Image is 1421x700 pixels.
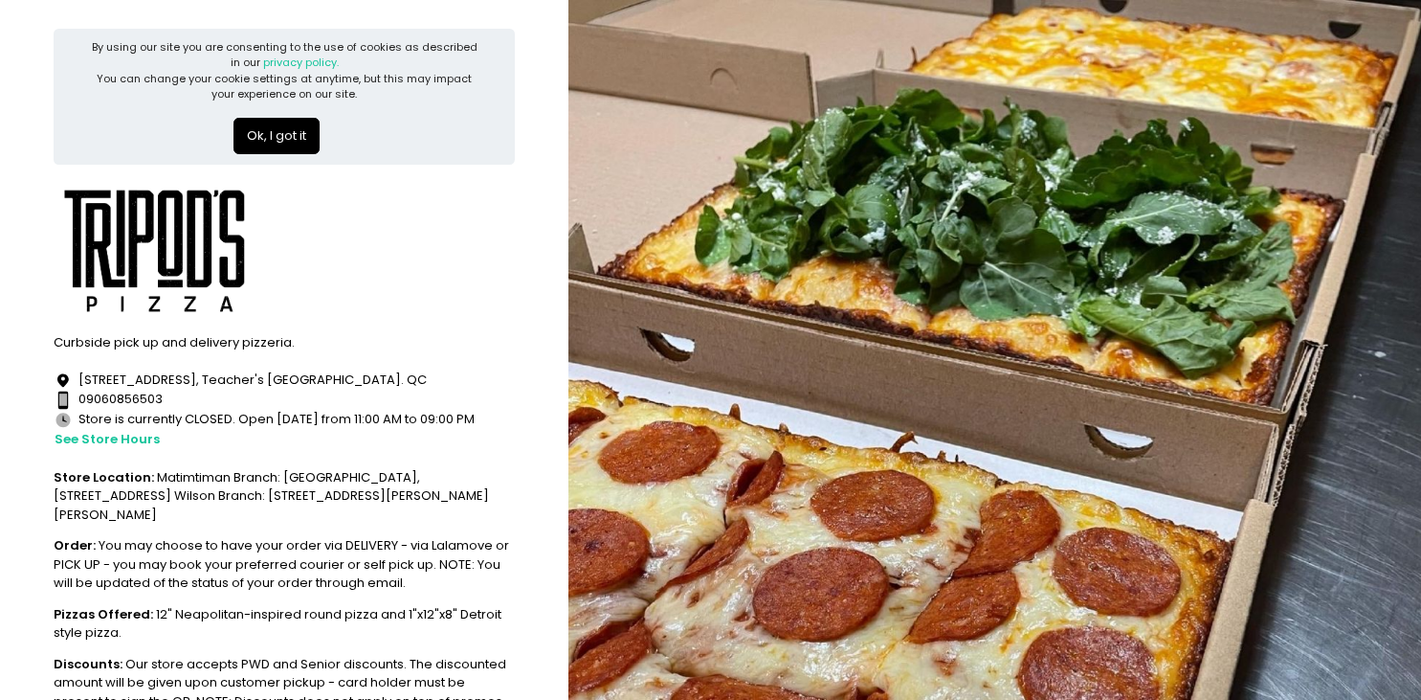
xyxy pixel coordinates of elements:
[54,177,256,321] img: Tripod's Pizza
[54,536,96,554] b: Order:
[54,468,515,525] div: Matimtiman Branch: [GEOGRAPHIC_DATA], [STREET_ADDRESS] Wilson Branch: [STREET_ADDRESS][PERSON_NAM...
[54,468,154,486] b: Store Location:
[54,410,515,450] div: Store is currently CLOSED. Open [DATE] from 11:00 AM to 09:00 PM
[54,655,122,673] b: Discounts:
[54,605,515,643] div: 12" Neapolitan-inspired round pizza and 1"x12"x8" Detroit style pizza.
[54,429,161,450] button: see store hours
[54,333,515,352] div: Curbside pick up and delivery pizzeria.
[54,536,515,593] div: You may choose to have your order via DELIVERY - via Lalamove or PICK UP - you may book your pref...
[54,371,515,390] div: [STREET_ADDRESS], Teacher's [GEOGRAPHIC_DATA]. QC
[263,55,339,70] a: privacy policy.
[54,390,515,409] div: 09060856503
[86,39,483,102] div: By using our site you are consenting to the use of cookies as described in our You can change you...
[54,605,153,623] b: Pizzas Offered:
[233,118,320,154] button: Ok, I got it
